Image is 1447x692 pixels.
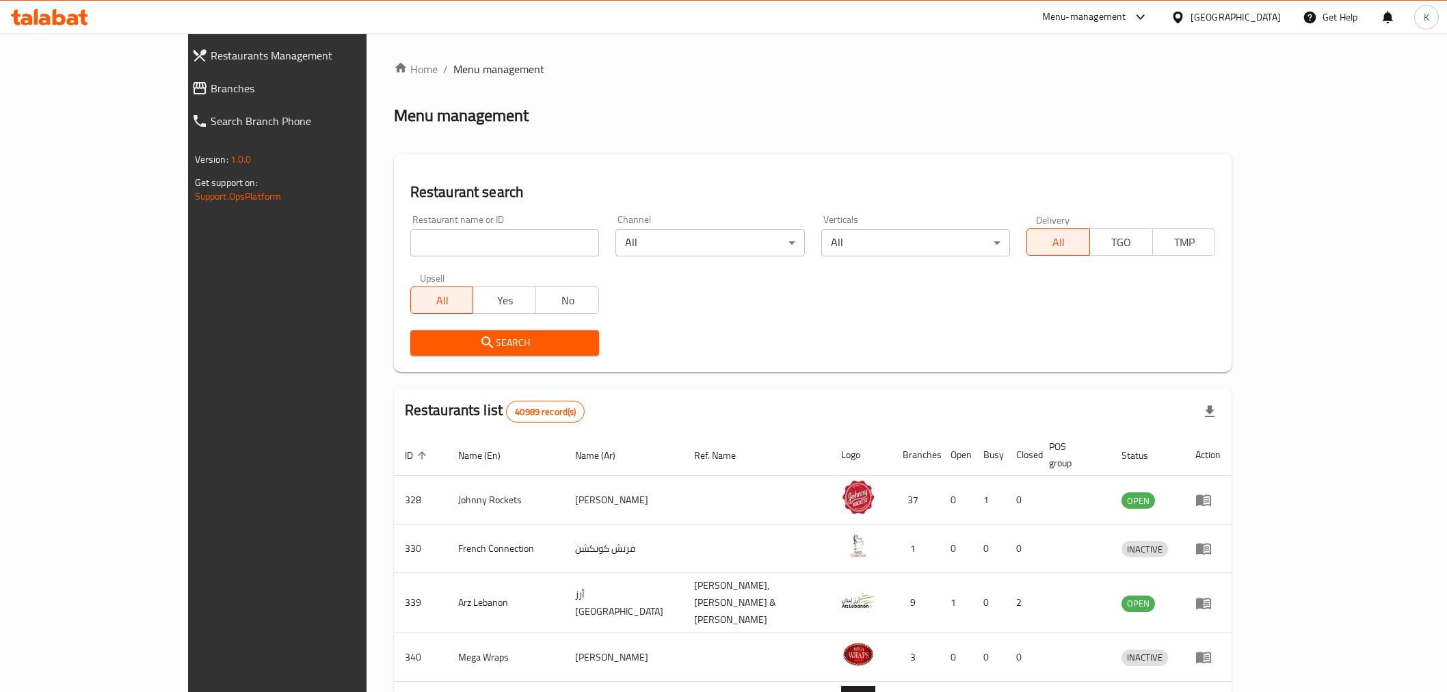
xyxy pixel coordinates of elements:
[1005,524,1038,573] td: 0
[181,105,429,137] a: Search Branch Phone
[1121,493,1155,509] span: OPEN
[1042,9,1126,25] div: Menu-management
[1121,596,1155,612] div: OPEN
[394,105,529,127] h2: Menu management
[1195,649,1221,665] div: Menu
[405,400,585,423] h2: Restaurants list
[447,476,565,524] td: Johnny Rockets
[564,633,683,682] td: [PERSON_NAME]
[447,573,565,633] td: Arz Lebanon
[1121,596,1155,611] span: OPEN
[1089,228,1153,256] button: TGO
[841,637,875,671] img: Mega Wraps
[1026,228,1090,256] button: All
[972,573,1005,633] td: 0
[211,80,419,96] span: Branches
[421,334,588,351] span: Search
[1193,395,1226,428] div: Export file
[694,447,754,464] span: Ref. Name
[1158,232,1210,252] span: TMP
[195,150,228,168] span: Version:
[972,633,1005,682] td: 0
[972,524,1005,573] td: 0
[841,583,875,617] img: Arz Lebanon
[443,61,448,77] li: /
[1195,540,1221,557] div: Menu
[1121,492,1155,509] div: OPEN
[410,182,1216,202] h2: Restaurant search
[892,573,940,633] td: 9
[1121,650,1168,665] span: INACTIVE
[940,633,972,682] td: 0
[230,150,252,168] span: 1.0.0
[1005,476,1038,524] td: 0
[1424,10,1429,25] span: K
[841,480,875,514] img: Johnny Rockets
[1096,232,1147,252] span: TGO
[447,633,565,682] td: Mega Wraps
[1049,438,1095,471] span: POS group
[1121,447,1166,464] span: Status
[1121,650,1168,666] div: INACTIVE
[1121,542,1168,557] span: INACTIVE
[479,291,531,310] span: Yes
[211,47,419,64] span: Restaurants Management
[821,229,1010,256] div: All
[181,39,429,72] a: Restaurants Management
[940,434,972,476] th: Open
[564,573,683,633] td: أرز [GEOGRAPHIC_DATA]
[458,447,518,464] span: Name (En)
[405,447,431,464] span: ID
[575,447,633,464] span: Name (Ar)
[1195,595,1221,611] div: Menu
[1033,232,1085,252] span: All
[410,287,474,314] button: All
[420,273,445,282] label: Upsell
[453,61,544,77] span: Menu management
[940,476,972,524] td: 0
[410,229,599,256] input: Search for restaurant name or ID..
[564,524,683,573] td: فرنش كونكشن
[181,72,429,105] a: Branches
[195,187,282,205] a: Support.OpsPlatform
[940,573,972,633] td: 1
[473,287,536,314] button: Yes
[1191,10,1281,25] div: [GEOGRAPHIC_DATA]
[535,287,599,314] button: No
[841,529,875,563] img: French Connection
[506,401,585,423] div: Total records count
[1005,633,1038,682] td: 0
[1195,492,1221,508] div: Menu
[892,476,940,524] td: 37
[394,61,1232,77] nav: breadcrumb
[615,229,804,256] div: All
[1152,228,1216,256] button: TMP
[1184,434,1232,476] th: Action
[1036,215,1070,224] label: Delivery
[892,434,940,476] th: Branches
[564,476,683,524] td: [PERSON_NAME]
[416,291,468,310] span: All
[211,113,419,129] span: Search Branch Phone
[1005,573,1038,633] td: 2
[940,524,972,573] td: 0
[892,524,940,573] td: 1
[830,434,892,476] th: Logo
[892,633,940,682] td: 3
[195,174,258,191] span: Get support on:
[1005,434,1038,476] th: Closed
[507,405,584,418] span: 40989 record(s)
[542,291,594,310] span: No
[972,434,1005,476] th: Busy
[410,330,599,356] button: Search
[447,524,565,573] td: French Connection
[972,476,1005,524] td: 1
[683,573,830,633] td: [PERSON_NAME],[PERSON_NAME] & [PERSON_NAME]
